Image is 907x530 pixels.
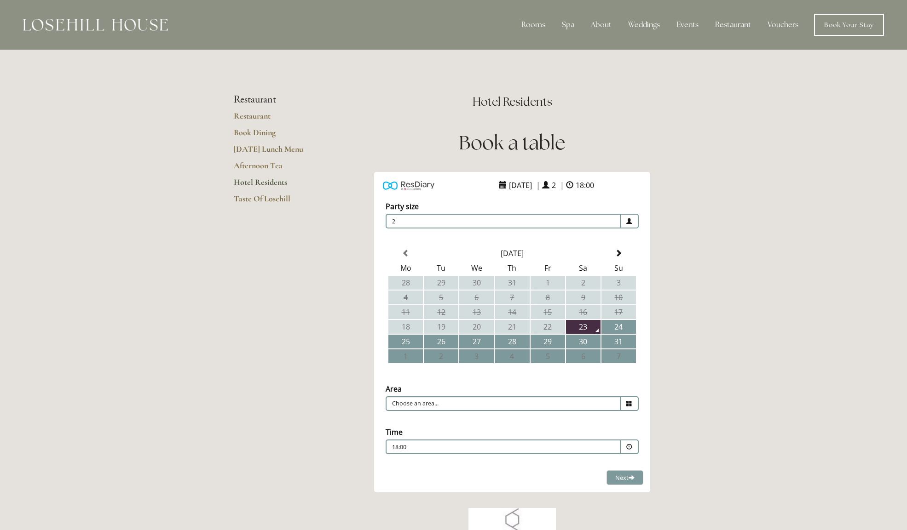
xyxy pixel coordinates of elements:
span: | [560,180,564,190]
span: [DATE] [507,178,534,193]
th: Sa [566,261,601,275]
th: We [459,261,494,275]
th: Su [601,261,636,275]
h1: Book a table [351,129,674,156]
td: 17 [601,305,636,319]
label: Area [386,384,402,394]
td: 25 [388,335,423,348]
th: Mo [388,261,423,275]
td: 19 [424,320,458,334]
div: About [583,16,619,34]
label: Time [386,427,403,437]
td: 3 [459,349,494,363]
div: Rooms [514,16,553,34]
td: 1 [388,349,423,363]
td: 15 [531,305,565,319]
h2: Hotel Residents [351,94,674,110]
td: 23 [566,320,601,334]
label: Party size [386,201,419,211]
td: 29 [531,335,565,348]
th: Th [495,261,529,275]
a: Afternoon Tea [234,160,322,177]
td: 12 [424,305,458,319]
th: Fr [531,261,565,275]
div: Spa [555,16,582,34]
td: 28 [495,335,529,348]
a: Vouchers [760,16,806,34]
td: 16 [566,305,601,319]
span: 2 [549,178,558,193]
td: 2 [424,349,458,363]
td: 30 [459,276,494,290]
th: Select Month [424,246,601,260]
p: 18:00 [392,443,559,451]
td: 20 [459,320,494,334]
td: 31 [495,276,529,290]
td: 4 [495,349,529,363]
td: 9 [566,291,601,304]
td: 18 [388,320,423,334]
td: 30 [566,335,601,348]
td: 24 [601,320,636,334]
td: 3 [601,276,636,290]
span: Previous Month [402,250,410,257]
td: 22 [531,320,565,334]
td: 1 [531,276,565,290]
span: | [536,180,540,190]
a: Hotel Residents [234,177,322,194]
td: 2 [566,276,601,290]
a: Restaurant [234,111,322,127]
td: 27 [459,335,494,348]
li: Restaurant [234,94,322,106]
div: Events [669,16,706,34]
td: 5 [424,291,458,304]
td: 11 [388,305,423,319]
img: Powered by ResDiary [383,179,434,192]
span: Next [615,473,635,482]
td: 5 [531,349,565,363]
td: 28 [388,276,423,290]
a: Taste Of Losehill [234,194,322,210]
td: 7 [601,349,636,363]
div: Restaurant [708,16,758,34]
td: 31 [601,335,636,348]
a: Book Dining [234,127,322,144]
td: 6 [459,291,494,304]
button: Next [607,470,643,485]
td: 14 [495,305,529,319]
td: 8 [531,291,565,304]
span: 2 [386,214,621,228]
span: 18:00 [573,178,596,193]
span: Next Month [615,250,622,257]
td: 13 [459,305,494,319]
a: [DATE] Lunch Menu [234,144,322,160]
td: 4 [388,291,423,304]
td: 21 [495,320,529,334]
div: Weddings [621,16,667,34]
td: 6 [566,349,601,363]
td: 10 [601,291,636,304]
td: 7 [495,291,529,304]
img: Losehill House [23,19,168,31]
a: Book Your Stay [814,14,884,36]
td: 26 [424,335,458,348]
td: 29 [424,276,458,290]
th: Tu [424,261,458,275]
